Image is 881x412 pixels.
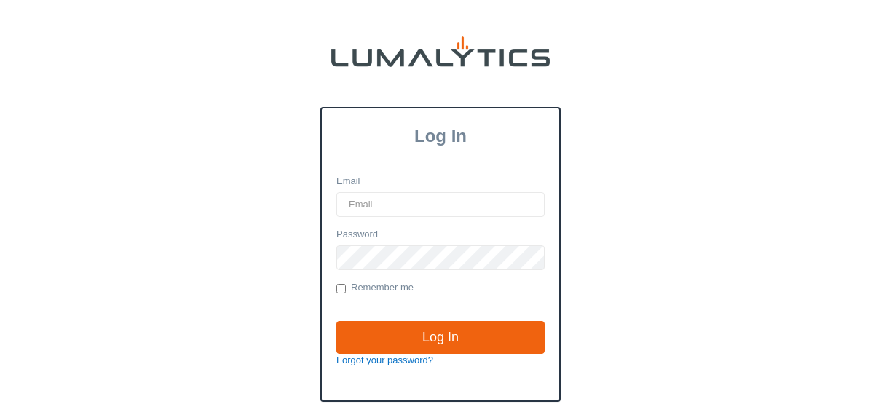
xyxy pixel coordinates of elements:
input: Email [336,192,545,217]
img: lumalytics-black-e9b537c871f77d9ce8d3a6940f85695cd68c596e3f819dc492052d1098752254.png [331,36,550,67]
input: Remember me [336,284,346,293]
label: Password [336,228,378,242]
h3: Log In [322,126,559,146]
input: Log In [336,321,545,354]
a: Forgot your password? [336,354,433,365]
label: Remember me [336,281,414,296]
label: Email [336,175,360,189]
